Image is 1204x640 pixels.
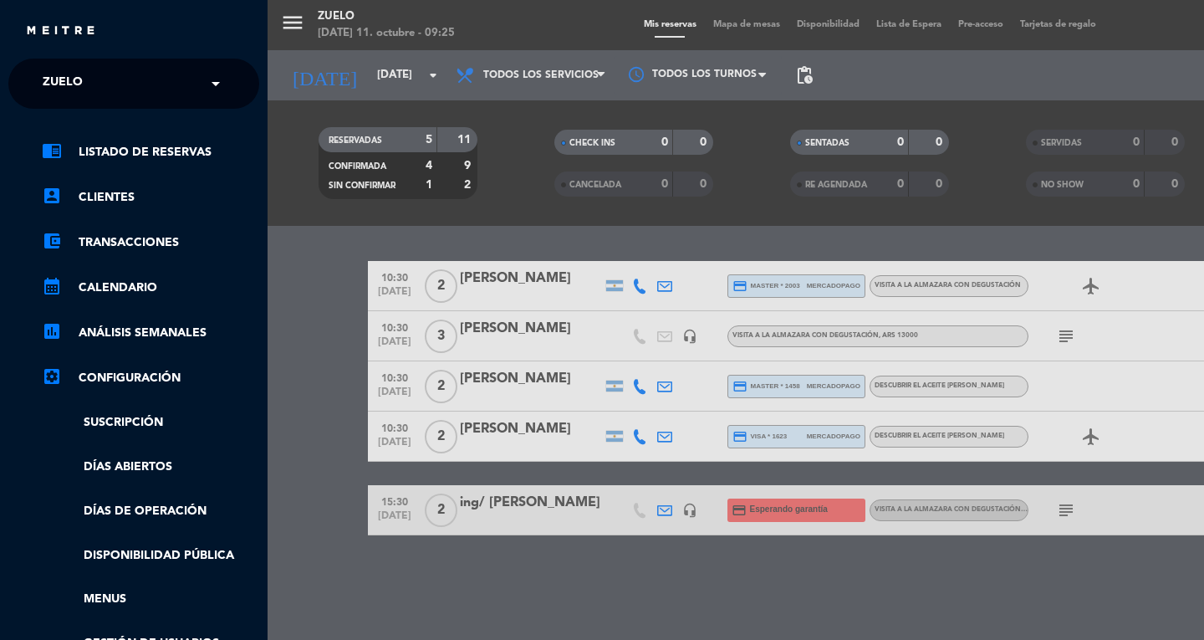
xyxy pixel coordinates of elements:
a: calendar_monthCalendario [42,278,259,298]
i: chrome_reader_mode [42,141,62,161]
i: calendar_month [42,276,62,296]
i: account_box [42,186,62,206]
a: Días de Operación [42,502,259,521]
img: MEITRE [25,25,96,38]
a: Suscripción [42,413,259,433]
i: account_balance_wallet [42,231,62,251]
a: account_boxClientes [42,187,259,207]
a: assessmentANÁLISIS SEMANALES [42,323,259,343]
a: Disponibilidad pública [42,546,259,566]
a: Días abiertos [42,458,259,477]
a: Configuración [42,368,259,388]
a: Menus [42,590,259,609]
a: chrome_reader_modeListado de Reservas [42,142,259,162]
a: account_balance_walletTransacciones [42,233,259,253]
span: Zuelo [43,66,83,101]
i: settings_applications [42,366,62,387]
i: assessment [42,321,62,341]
